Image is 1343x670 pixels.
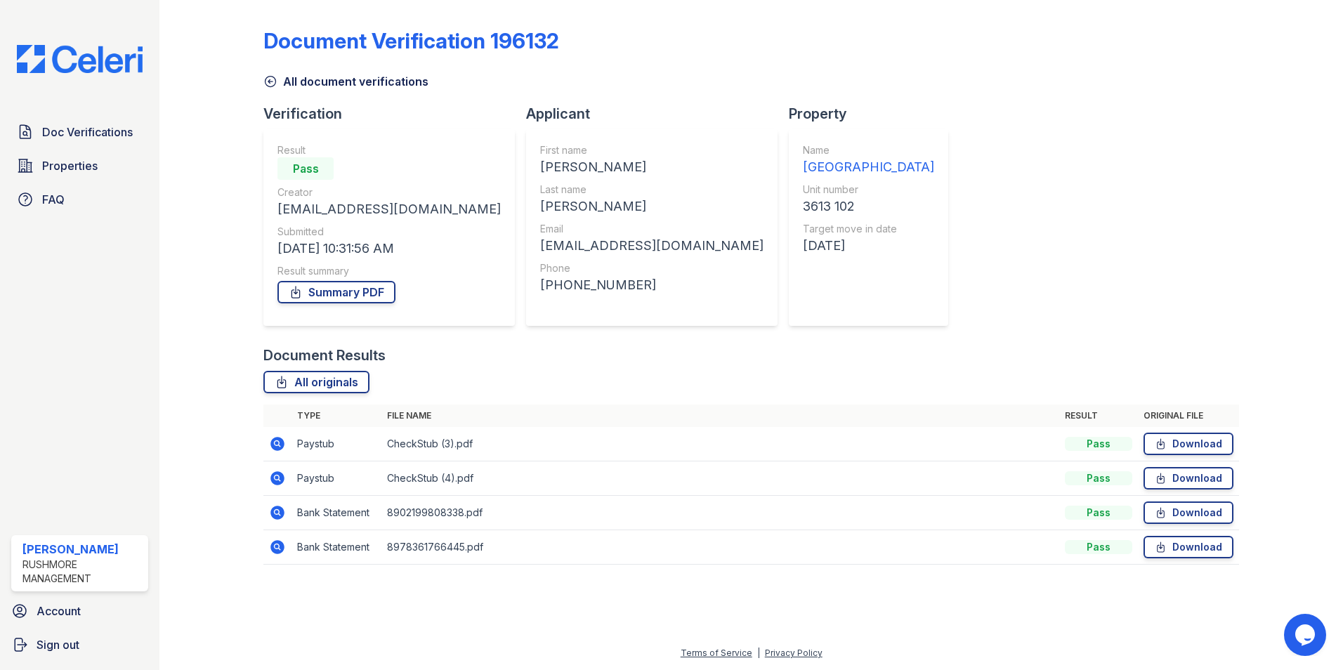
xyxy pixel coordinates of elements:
[263,28,559,53] div: Document Verification 196132
[291,496,381,530] td: Bank Statement
[6,597,154,625] a: Account
[765,648,823,658] a: Privacy Policy
[789,104,959,124] div: Property
[11,185,148,214] a: FAQ
[263,346,386,365] div: Document Results
[803,157,934,177] div: [GEOGRAPHIC_DATA]
[1065,437,1132,451] div: Pass
[803,183,934,197] div: Unit number
[42,124,133,140] span: Doc Verifications
[277,264,501,278] div: Result summary
[540,143,764,157] div: First name
[263,371,369,393] a: All originals
[291,461,381,496] td: Paystub
[540,183,764,197] div: Last name
[1144,467,1233,490] a: Download
[540,222,764,236] div: Email
[381,496,1059,530] td: 8902199808338.pdf
[277,281,395,303] a: Summary PDF
[22,541,143,558] div: [PERSON_NAME]
[277,239,501,258] div: [DATE] 10:31:56 AM
[11,118,148,146] a: Doc Verifications
[277,225,501,239] div: Submitted
[22,558,143,586] div: Rushmore Management
[803,143,934,177] a: Name [GEOGRAPHIC_DATA]
[540,197,764,216] div: [PERSON_NAME]
[11,152,148,180] a: Properties
[803,236,934,256] div: [DATE]
[291,427,381,461] td: Paystub
[1144,536,1233,558] a: Download
[526,104,789,124] div: Applicant
[277,143,501,157] div: Result
[540,236,764,256] div: [EMAIL_ADDRESS][DOMAIN_NAME]
[540,275,764,295] div: [PHONE_NUMBER]
[1065,471,1132,485] div: Pass
[42,191,65,208] span: FAQ
[263,73,428,90] a: All document verifications
[381,427,1059,461] td: CheckStub (3).pdf
[1059,405,1138,427] th: Result
[277,157,334,180] div: Pass
[291,530,381,565] td: Bank Statement
[681,648,752,658] a: Terms of Service
[37,636,79,653] span: Sign out
[1284,614,1329,656] iframe: chat widget
[757,648,760,658] div: |
[381,530,1059,565] td: 8978361766445.pdf
[1138,405,1239,427] th: Original file
[540,261,764,275] div: Phone
[1065,540,1132,554] div: Pass
[381,461,1059,496] td: CheckStub (4).pdf
[1065,506,1132,520] div: Pass
[803,197,934,216] div: 3613 102
[381,405,1059,427] th: File name
[540,157,764,177] div: [PERSON_NAME]
[291,405,381,427] th: Type
[1144,501,1233,524] a: Download
[42,157,98,174] span: Properties
[803,143,934,157] div: Name
[803,222,934,236] div: Target move in date
[277,185,501,199] div: Creator
[263,104,526,124] div: Verification
[6,631,154,659] a: Sign out
[1144,433,1233,455] a: Download
[6,45,154,73] img: CE_Logo_Blue-a8612792a0a2168367f1c8372b55b34899dd931a85d93a1a3d3e32e68fde9ad4.png
[37,603,81,619] span: Account
[277,199,501,219] div: [EMAIL_ADDRESS][DOMAIN_NAME]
